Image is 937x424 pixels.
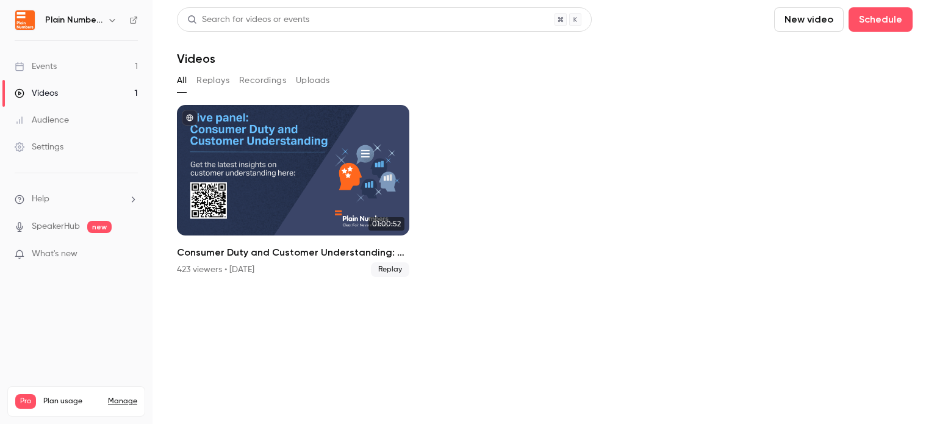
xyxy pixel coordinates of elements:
div: Search for videos or events [187,13,309,26]
button: New video [774,7,844,32]
button: Uploads [296,71,330,90]
button: published [182,110,198,126]
span: new [87,221,112,233]
span: Pro [15,394,36,409]
h6: Plain Numbers [45,14,102,26]
ul: Videos [177,105,913,277]
a: SpeakerHub [32,220,80,233]
span: Help [32,193,49,206]
h2: Consumer Duty and Customer Understanding: a live discussion with the FCA including examples of go... [177,245,409,260]
button: Recordings [239,71,286,90]
li: help-dropdown-opener [15,193,138,206]
a: 01:00:52Consumer Duty and Customer Understanding: a live discussion with the FCA including exampl... [177,105,409,277]
div: Events [15,60,57,73]
img: Plain Numbers [15,10,35,30]
button: Schedule [849,7,913,32]
div: Videos [15,87,58,99]
span: 01:00:52 [368,217,404,231]
span: Replay [371,262,409,277]
div: Settings [15,141,63,153]
div: 423 viewers • [DATE] [177,264,254,276]
li: Consumer Duty and Customer Understanding: a live discussion with the FCA including examples of go... [177,105,409,277]
span: Plan usage [43,397,101,406]
a: Manage [108,397,137,406]
button: Replays [196,71,229,90]
section: Videos [177,7,913,417]
span: What's new [32,248,77,261]
h1: Videos [177,51,215,66]
div: Audience [15,114,69,126]
button: All [177,71,187,90]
